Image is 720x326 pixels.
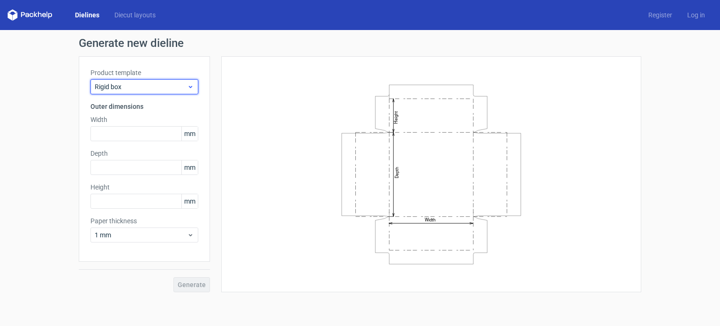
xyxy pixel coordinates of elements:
span: mm [181,127,198,141]
label: Width [90,115,198,124]
span: mm [181,194,198,208]
text: Height [393,111,398,123]
a: Dielines [67,10,107,20]
h3: Outer dimensions [90,102,198,111]
a: Register [641,10,680,20]
label: Depth [90,149,198,158]
span: Rigid box [95,82,187,91]
span: mm [181,160,198,174]
a: Log in [680,10,712,20]
span: 1 mm [95,230,187,240]
text: Width [425,217,435,222]
label: Height [90,182,198,192]
a: Diecut layouts [107,10,163,20]
text: Depth [394,167,399,178]
label: Product template [90,68,198,77]
label: Paper thickness [90,216,198,226]
h1: Generate new dieline [79,38,641,49]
